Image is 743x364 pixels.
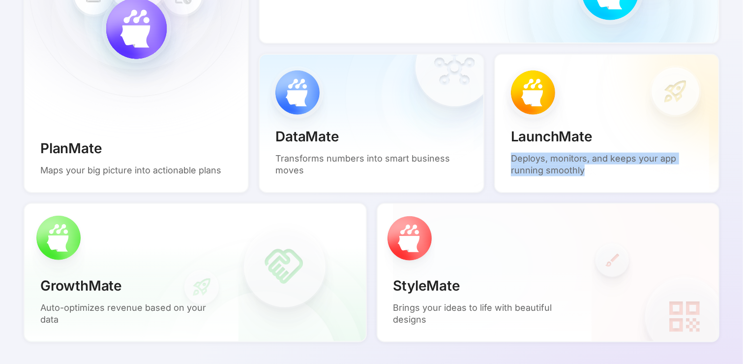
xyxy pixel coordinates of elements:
[275,126,339,147] p: DataMate
[40,138,102,159] p: PlanMate
[40,302,223,326] p: Auto-optimizes revenue based on your data
[511,153,693,176] p: Deploys, monitors, and keeps your app running smoothly
[511,126,593,147] p: LaunchMate
[393,302,576,326] p: Brings your ideas to life with beautiful designs
[40,165,221,176] p: Maps your big picture into actionable plans
[393,275,460,296] p: StyleMate
[40,275,122,296] p: GrowthMate
[275,153,458,176] p: Transforms numbers into smart business moves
